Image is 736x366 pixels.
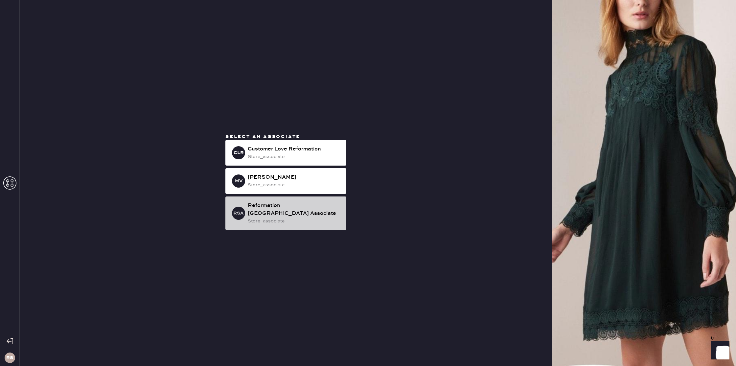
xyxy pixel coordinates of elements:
[248,153,341,160] div: store_associate
[248,173,341,181] div: [PERSON_NAME]
[225,134,300,140] span: Select an associate
[6,355,13,360] h3: RS
[248,181,341,189] div: store_associate
[248,202,341,217] div: Reformation [GEOGRAPHIC_DATA] Associate
[248,217,341,225] div: store_associate
[235,179,242,183] h3: MV
[234,150,244,155] h3: CLR
[248,145,341,153] div: Customer Love Reformation
[705,336,733,365] iframe: Front Chat
[233,211,244,216] h3: RSA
